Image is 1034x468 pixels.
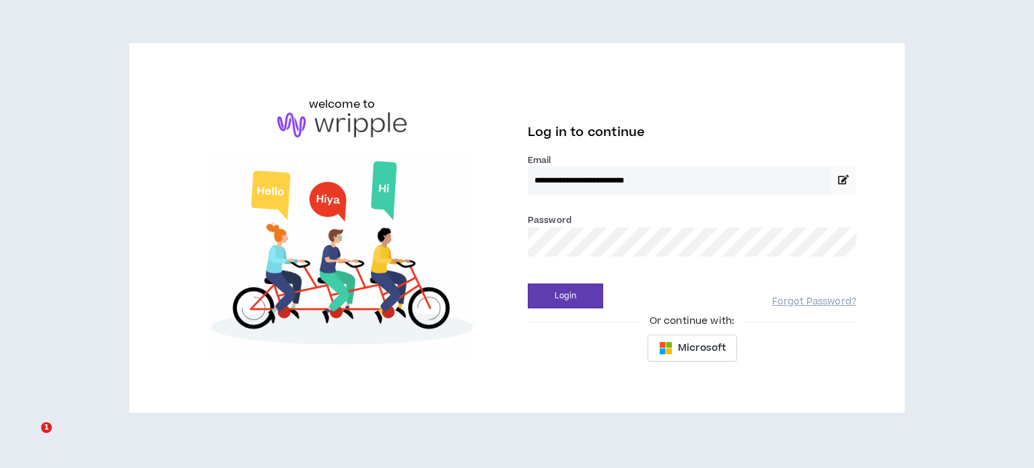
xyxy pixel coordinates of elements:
button: Microsoft [648,335,737,362]
label: Password [528,214,572,226]
img: Welcome to Wripple [178,151,506,360]
a: Forgot Password? [772,296,856,308]
img: logo-brand.png [277,112,407,138]
iframe: Intercom live chat [13,422,46,455]
h6: welcome to [309,96,376,112]
span: Log in to continue [528,124,645,141]
label: Email [528,154,856,166]
span: Microsoft [678,341,726,356]
span: Or continue with: [640,314,744,329]
button: Login [528,283,603,308]
span: 1 [41,422,52,433]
